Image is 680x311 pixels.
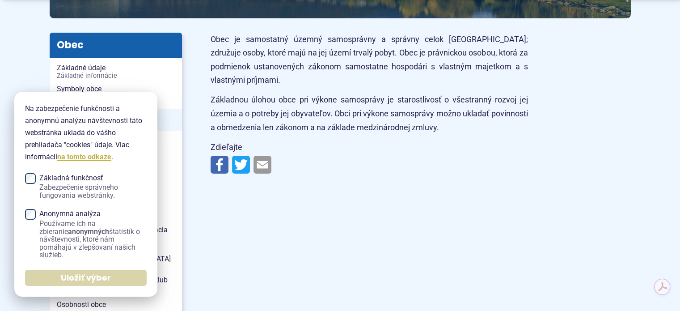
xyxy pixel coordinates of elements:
[211,33,528,87] p: Obec je samostatný územný samosprávny a správny celok [GEOGRAPHIC_DATA]; združuje osoby, ktoré ma...
[57,82,175,96] span: Symboly obce
[50,33,182,58] h3: Obec
[68,227,109,236] strong: anonymných
[232,156,250,174] img: Zdieľať na Twitteri
[50,61,182,82] a: Základné údajeZákladné informácie
[57,72,175,80] span: Základné informácie
[25,173,36,184] input: Základná funkčnosťZabezpečenie správneho fungovania webstránky.
[39,220,147,259] span: Používame ich na zbieranie štatistík o návštevnosti, ktoré nám pomáhajú v zlepšovaní našich služieb.
[39,174,147,200] span: Základná funkčnosť
[61,273,111,283] span: Uložiť výber
[211,141,528,154] p: Zdieľajte
[50,82,182,96] a: Symboly obce
[57,153,111,161] a: na tomto odkaze
[253,156,271,174] img: Zdieľať e-mailom
[39,183,147,199] span: Zabezpečenie správneho fungovania webstránky.
[211,93,528,134] p: Základnou úlohou obce pri výkone samosprávy je starostlivosť o všestranný rozvoj jej územia a o p...
[25,102,147,163] p: Na zabezpečenie funkčnosti a anonymnú analýzu návštevnosti táto webstránka ukladá do vášho prehli...
[57,61,175,82] span: Základné údaje
[39,210,147,259] span: Anonymná analýza
[211,156,228,174] img: Zdieľať na Facebooku
[25,270,147,286] button: Uložiť výber
[25,209,36,220] input: Anonymná analýzaPoužívame ich na zbieranieanonymnýchštatistík o návštevnosti, ktoré nám pomáhajú ...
